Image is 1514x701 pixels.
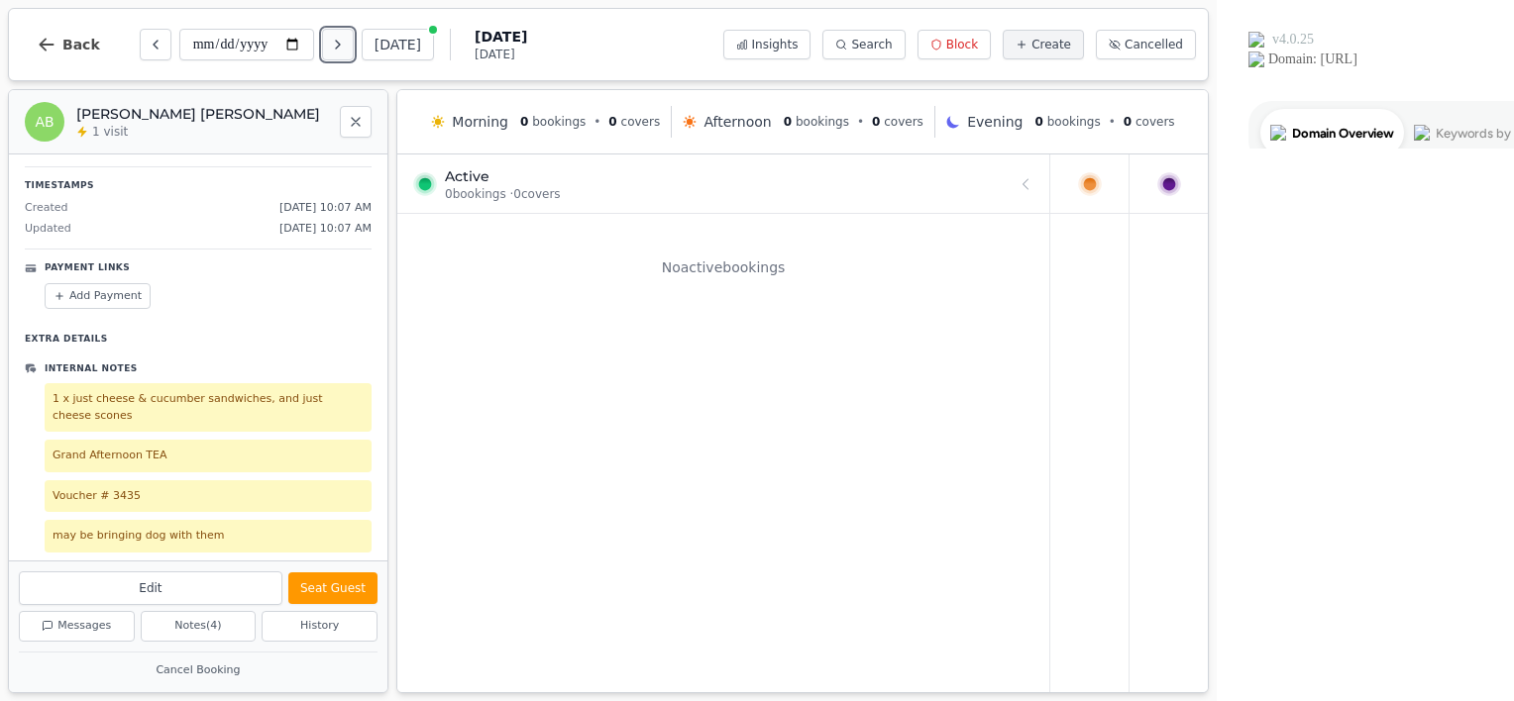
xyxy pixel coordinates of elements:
span: [DATE] [475,27,527,47]
span: Cancelled [1125,37,1183,52]
button: [DATE] [362,29,434,60]
span: covers [1135,115,1175,129]
button: Add Payment [45,283,151,310]
span: 0 [520,115,528,129]
button: Edit [19,571,282,605]
button: Search [822,30,905,59]
span: Insights [752,37,799,52]
p: Timestamps [25,179,372,193]
div: v 4.0.25 [55,32,97,48]
span: 0 [608,115,616,129]
button: Back [21,21,116,68]
span: • [857,114,864,130]
button: Cancelled [1096,30,1196,59]
span: Back [62,38,100,51]
p: No active bookings [409,257,1037,277]
span: [DATE] 10:07 AM [279,200,372,217]
button: Insights [723,30,811,59]
button: Cancel Booking [19,658,378,683]
span: 0 [1124,115,1132,129]
span: 0 [1034,115,1042,129]
span: Created [25,200,68,217]
span: 0 [784,115,792,129]
button: Notes(4) [141,611,257,642]
img: tab_domain_overview_orange.svg [54,125,69,141]
span: • [594,114,600,130]
button: Close [340,106,372,138]
p: Extra Details [25,325,372,347]
p: Internal Notes [45,362,138,376]
span: Afternoon [703,112,771,132]
div: Domain: [URL] [52,51,141,67]
p: may be bringing dog with them [53,528,364,545]
span: Morning [452,112,508,132]
p: Voucher # 3435 [53,488,364,505]
button: Seat Guest [288,572,378,604]
div: Keywords by Traffic [219,127,334,140]
span: Updated [25,221,71,238]
button: Create [1003,30,1084,59]
span: • [1109,114,1116,130]
img: website_grey.svg [32,51,48,67]
span: bookings [796,115,849,129]
span: Search [851,37,892,52]
span: covers [884,115,923,129]
p: Payment Links [45,261,130,275]
button: Previous day [140,29,171,60]
span: Block [946,37,978,52]
p: Grand Afternoon TEA [53,448,364,464]
p: 1 x just cheese & cucumber sandwiches, and just cheese scones [53,391,364,424]
span: Evening [967,112,1023,132]
span: [DATE] 10:07 AM [279,221,372,238]
span: 1 visit [92,124,128,140]
button: Block [918,30,991,59]
button: Messages [19,611,135,642]
h2: [PERSON_NAME] [PERSON_NAME] [76,104,328,124]
img: logo_orange.svg [32,32,48,48]
span: 0 [872,115,880,129]
div: Domain Overview [75,127,177,140]
span: bookings [532,115,586,129]
span: covers [621,115,661,129]
span: bookings [1047,115,1101,129]
button: History [262,611,378,642]
img: tab_keywords_by_traffic_grey.svg [197,125,213,141]
span: Create [1031,37,1071,52]
button: Next day [322,29,354,60]
span: [DATE] [475,47,527,62]
div: AB [25,102,64,142]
